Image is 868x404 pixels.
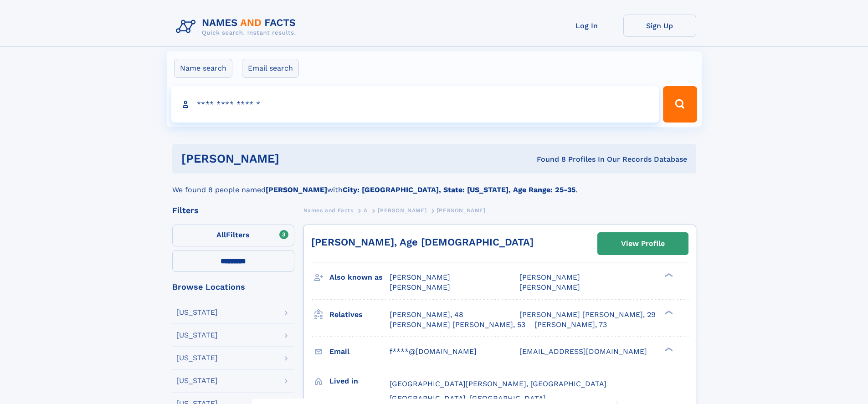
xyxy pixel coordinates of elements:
[329,344,390,359] h3: Email
[534,320,607,330] a: [PERSON_NAME], 73
[378,205,426,216] a: [PERSON_NAME]
[242,59,299,78] label: Email search
[408,154,687,164] div: Found 8 Profiles In Our Records Database
[172,225,294,246] label: Filters
[437,207,486,214] span: [PERSON_NAME]
[266,185,327,194] b: [PERSON_NAME]
[663,272,673,278] div: ❯
[303,205,354,216] a: Names and Facts
[663,86,697,123] button: Search Button
[172,206,294,215] div: Filters
[621,233,665,254] div: View Profile
[176,377,218,384] div: [US_STATE]
[390,394,546,403] span: [GEOGRAPHIC_DATA], [GEOGRAPHIC_DATA]
[172,15,303,39] img: Logo Names and Facts
[390,273,450,281] span: [PERSON_NAME]
[663,346,673,352] div: ❯
[329,307,390,322] h3: Relatives
[181,153,408,164] h1: [PERSON_NAME]
[663,309,673,315] div: ❯
[390,320,525,330] a: [PERSON_NAME] [PERSON_NAME], 53
[172,283,294,291] div: Browse Locations
[519,310,656,320] a: [PERSON_NAME] [PERSON_NAME], 29
[598,233,688,255] a: View Profile
[216,230,226,239] span: All
[623,15,696,37] a: Sign Up
[390,379,606,388] span: [GEOGRAPHIC_DATA][PERSON_NAME], [GEOGRAPHIC_DATA]
[519,347,647,356] span: [EMAIL_ADDRESS][DOMAIN_NAME]
[343,185,575,194] b: City: [GEOGRAPHIC_DATA], State: [US_STATE], Age Range: 25-35
[378,207,426,214] span: [PERSON_NAME]
[390,283,450,291] span: [PERSON_NAME]
[329,373,390,389] h3: Lived in
[176,332,218,339] div: [US_STATE]
[176,309,218,316] div: [US_STATE]
[172,174,696,195] div: We found 8 people named with .
[311,236,534,248] a: [PERSON_NAME], Age [DEMOGRAPHIC_DATA]
[550,15,623,37] a: Log In
[329,270,390,285] h3: Also known as
[174,59,232,78] label: Name search
[519,273,580,281] span: [PERSON_NAME]
[171,86,659,123] input: search input
[176,354,218,362] div: [US_STATE]
[390,310,463,320] a: [PERSON_NAME], 48
[364,205,368,216] a: A
[519,283,580,291] span: [PERSON_NAME]
[364,207,368,214] span: A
